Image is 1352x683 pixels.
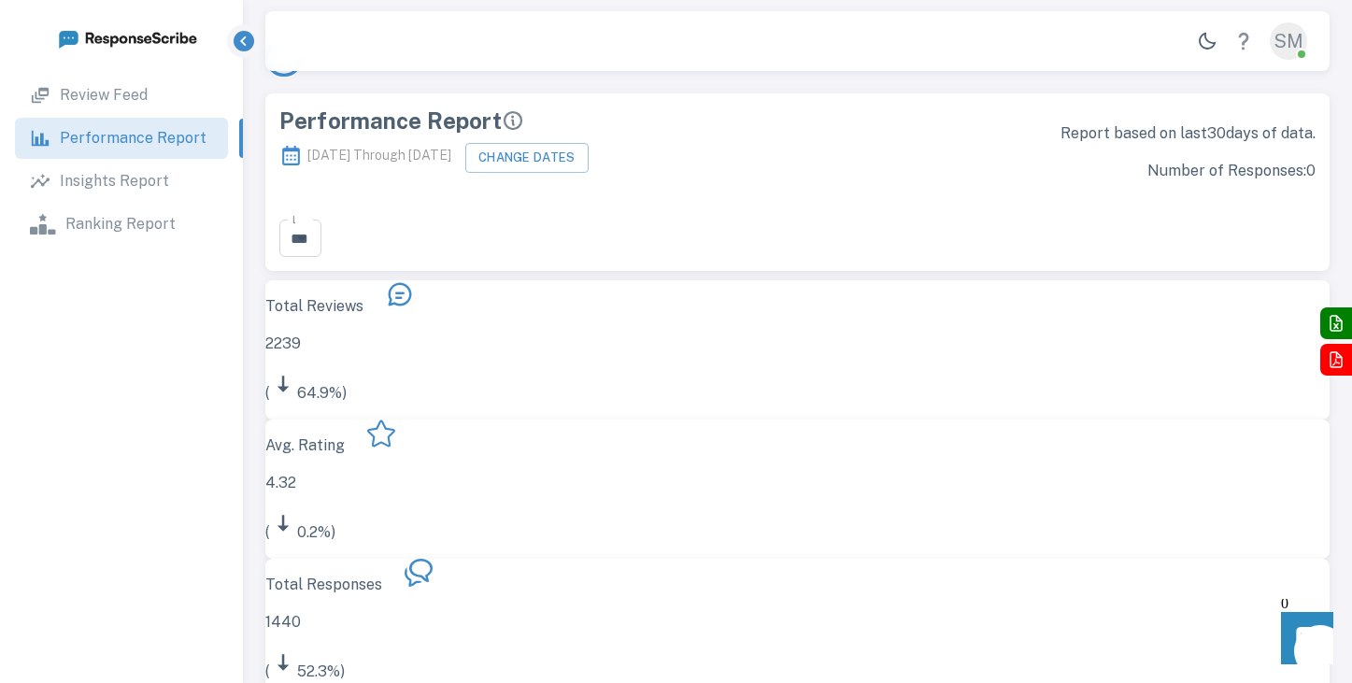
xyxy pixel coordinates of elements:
[15,75,228,116] a: Review Feed
[60,84,148,107] p: Review Feed
[65,213,176,235] p: Ranking Report
[1263,599,1344,679] iframe: Front Chat
[265,648,382,683] p: ( 52.3 %)
[57,26,197,50] img: logo
[1270,22,1307,60] div: SM
[292,211,295,227] label: Locations
[1225,22,1262,60] a: Help Center
[60,170,169,192] p: Insights Report
[1320,307,1352,339] button: Export to Excel
[15,204,228,245] a: Ranking Report
[265,611,382,633] p: 1440
[15,161,228,202] a: Insights Report
[15,118,228,159] a: Performance Report
[265,574,382,596] p: Total Responses
[1320,344,1352,376] button: Export to PDF
[60,127,206,149] p: Performance Report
